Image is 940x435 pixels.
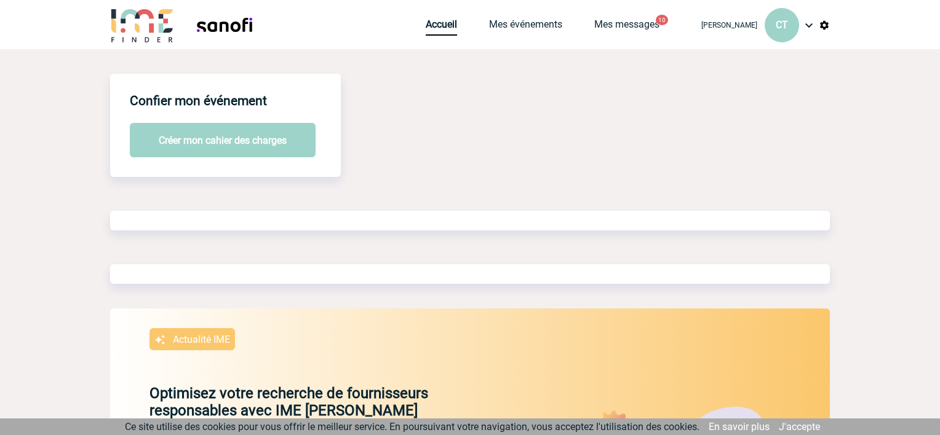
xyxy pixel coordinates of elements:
[594,18,659,36] a: Mes messages
[701,21,757,29] span: [PERSON_NAME]
[173,334,230,345] p: Actualité IME
[110,7,174,42] img: IME-Finder
[130,123,316,157] button: Créer mon cahier des charges
[125,421,699,433] span: Ce site utilise des cookies pour vous offrir le meilleur service. En poursuivant votre navigation...
[489,18,562,36] a: Mes événements
[426,18,457,36] a: Accueil
[776,19,788,31] span: CT
[110,385,519,419] p: Optimisez votre recherche de fournisseurs responsables avec IME [PERSON_NAME]
[709,421,770,433] a: En savoir plus
[779,421,820,433] a: J'accepte
[130,93,267,108] h4: Confier mon événement
[656,15,668,25] button: 10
